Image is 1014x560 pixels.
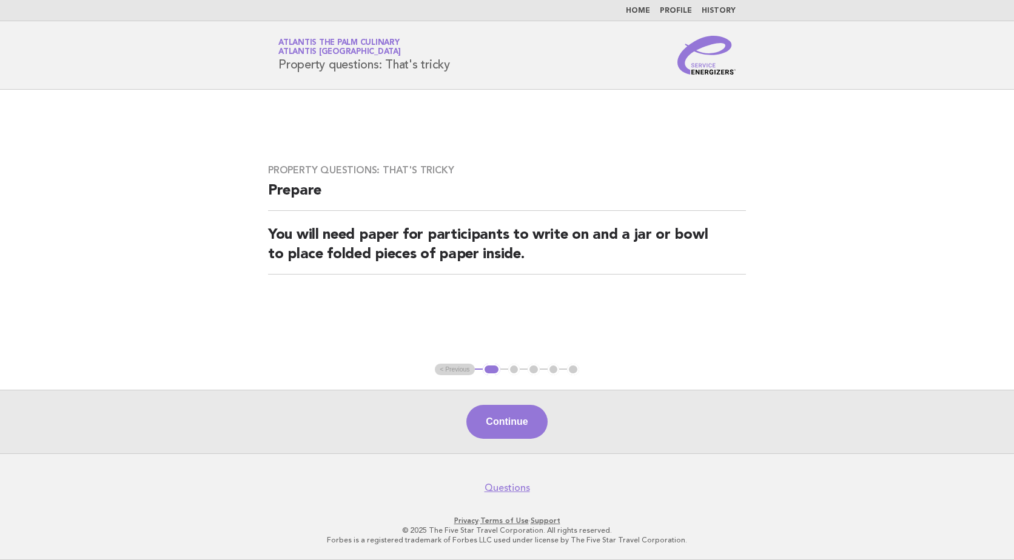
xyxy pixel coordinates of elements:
[136,516,878,525] p: · ·
[485,482,530,494] a: Questions
[702,7,736,15] a: History
[531,516,560,525] a: Support
[278,39,401,56] a: Atlantis The Palm CulinaryAtlantis [GEOGRAPHIC_DATA]
[626,7,650,15] a: Home
[268,225,746,275] h2: You will need paper for participants to write on and a jar or bowl to place folded pieces of pape...
[136,535,878,545] p: Forbes is a registered trademark of Forbes LLC used under license by The Five Star Travel Corpora...
[454,516,478,525] a: Privacy
[136,525,878,535] p: © 2025 The Five Star Travel Corporation. All rights reserved.
[268,181,746,211] h2: Prepare
[660,7,692,15] a: Profile
[483,364,500,376] button: 1
[278,48,401,56] span: Atlantis [GEOGRAPHIC_DATA]
[466,405,547,439] button: Continue
[677,36,736,75] img: Service Energizers
[480,516,529,525] a: Terms of Use
[278,39,450,71] h1: Property questions: That's tricky
[268,164,746,176] h3: Property questions: That's tricky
